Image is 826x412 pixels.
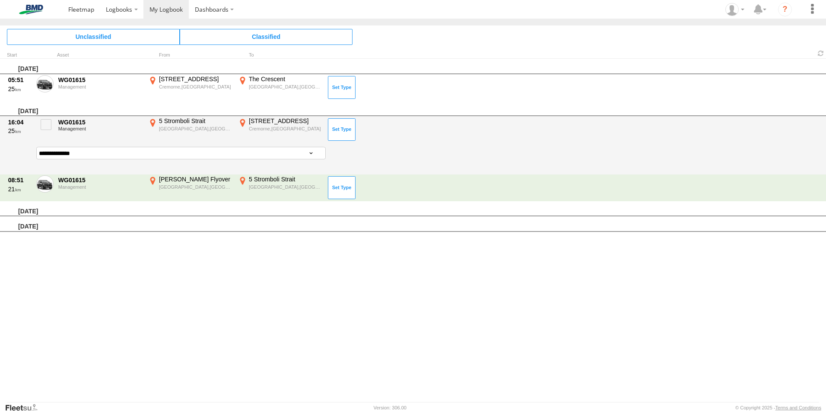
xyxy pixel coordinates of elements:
[249,75,322,83] div: The Crescent
[147,117,233,142] label: Click to View Event Location
[147,53,233,57] div: From
[8,85,32,93] div: 25
[147,75,233,100] label: Click to View Event Location
[249,175,322,183] div: 5 Stromboli Strait
[7,29,180,44] span: Click to view Unclassified Trips
[58,176,142,184] div: WG01615
[9,5,54,14] img: bmd-logo.svg
[8,176,32,184] div: 08:51
[8,118,32,126] div: 16:04
[57,53,143,57] div: Asset
[159,75,232,83] div: [STREET_ADDRESS]
[5,403,44,412] a: Visit our Website
[159,184,232,190] div: [GEOGRAPHIC_DATA],[GEOGRAPHIC_DATA]
[249,184,322,190] div: [GEOGRAPHIC_DATA],[GEOGRAPHIC_DATA]
[159,84,232,90] div: Cremorne,[GEOGRAPHIC_DATA]
[8,185,32,193] div: 21
[237,53,323,57] div: To
[778,3,792,16] i: ?
[237,75,323,100] label: Click to View Event Location
[7,53,33,57] div: Click to Sort
[58,126,142,131] div: Management
[147,175,233,200] label: Click to View Event Location
[58,184,142,190] div: Management
[374,405,407,410] div: Version: 306.00
[328,176,356,199] button: Click to Set
[237,175,323,200] label: Click to View Event Location
[8,127,32,135] div: 25
[735,405,821,410] div: © Copyright 2025 -
[816,49,826,57] span: Refresh
[249,117,322,125] div: [STREET_ADDRESS]
[58,118,142,126] div: WG01615
[249,84,322,90] div: [GEOGRAPHIC_DATA],[GEOGRAPHIC_DATA]
[180,29,353,44] span: Click to view Classified Trips
[159,126,232,132] div: [GEOGRAPHIC_DATA],[GEOGRAPHIC_DATA]
[58,84,142,89] div: Management
[775,405,821,410] a: Terms and Conditions
[249,126,322,132] div: Cremorne,[GEOGRAPHIC_DATA]
[722,3,747,16] div: Craig Roffe
[328,76,356,98] button: Click to Set
[237,117,323,142] label: Click to View Event Location
[58,76,142,84] div: WG01615
[159,175,232,183] div: [PERSON_NAME] Flyover
[159,117,232,125] div: 5 Stromboli Strait
[8,76,32,84] div: 05:51
[328,118,356,141] button: Click to Set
